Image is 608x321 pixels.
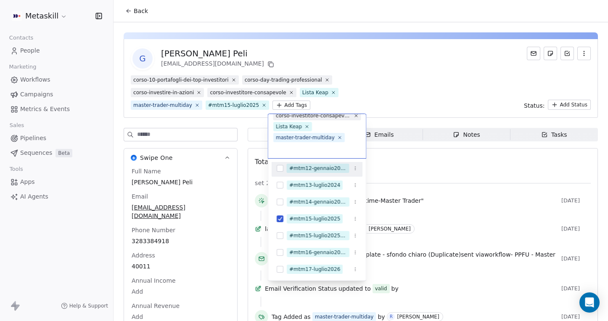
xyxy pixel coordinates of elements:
div: Lista Keap [276,123,302,130]
div: #mtm13-luglio2024 [289,181,340,189]
div: #mtm17-luglio2026 [289,265,340,273]
div: #mtm14-gennaio2025 [289,198,347,206]
div: master-trader-multiday [276,134,335,141]
div: corso-investitore-consapevole [276,112,351,119]
div: #mtm12-gennaio2024 [289,164,347,172]
div: #mtm15-luglio2025-new [289,232,347,239]
div: #mtm15-luglio2025 [289,215,340,223]
div: #mtm16-gennaio2026 [289,249,347,256]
